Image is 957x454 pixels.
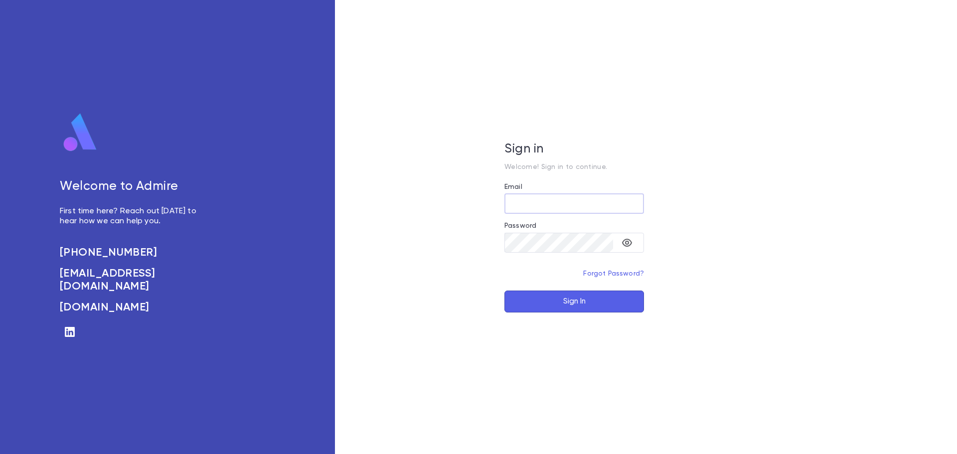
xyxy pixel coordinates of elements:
[60,301,207,314] a: [DOMAIN_NAME]
[504,163,644,171] p: Welcome! Sign in to continue.
[60,246,207,259] a: [PHONE_NUMBER]
[60,206,207,226] p: First time here? Reach out [DATE] to hear how we can help you.
[60,113,101,152] img: logo
[583,270,644,277] a: Forgot Password?
[617,233,637,253] button: toggle password visibility
[504,222,536,230] label: Password
[504,291,644,312] button: Sign In
[60,179,207,194] h5: Welcome to Admire
[504,142,644,157] h5: Sign in
[60,267,207,293] a: [EMAIL_ADDRESS][DOMAIN_NAME]
[504,183,522,191] label: Email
